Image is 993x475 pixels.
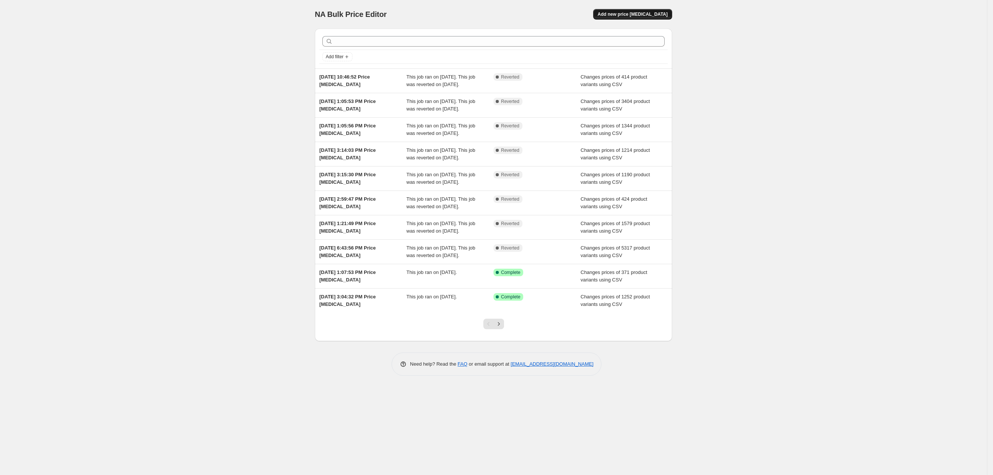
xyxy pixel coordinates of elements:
[501,245,519,251] span: Reverted
[593,9,672,20] button: Add new price [MEDICAL_DATA]
[407,172,475,185] span: This job ran on [DATE]. This job was reverted on [DATE].
[581,98,650,112] span: Changes prices of 3404 product variants using CSV
[501,98,519,104] span: Reverted
[407,269,457,275] span: This job ran on [DATE].
[319,98,376,112] span: [DATE] 1:05:53 PM Price [MEDICAL_DATA]
[410,361,458,367] span: Need help? Read the
[581,172,650,185] span: Changes prices of 1190 product variants using CSV
[322,52,352,61] button: Add filter
[319,196,376,209] span: [DATE] 2:59:47 PM Price [MEDICAL_DATA]
[319,294,376,307] span: [DATE] 3:04:32 PM Price [MEDICAL_DATA]
[407,123,475,136] span: This job ran on [DATE]. This job was reverted on [DATE].
[407,294,457,300] span: This job ran on [DATE].
[483,319,504,329] nav: Pagination
[319,123,376,136] span: [DATE] 1:05:56 PM Price [MEDICAL_DATA]
[581,196,647,209] span: Changes prices of 424 product variants using CSV
[581,123,650,136] span: Changes prices of 1344 product variants using CSV
[407,74,475,87] span: This job ran on [DATE]. This job was reverted on [DATE].
[315,10,387,18] span: NA Bulk Price Editor
[598,11,668,17] span: Add new price [MEDICAL_DATA]
[501,221,519,227] span: Reverted
[493,319,504,329] button: Next
[581,269,647,283] span: Changes prices of 371 product variants using CSV
[319,147,376,160] span: [DATE] 3:14:03 PM Price [MEDICAL_DATA]
[319,245,376,258] span: [DATE] 6:43:56 PM Price [MEDICAL_DATA]
[407,98,475,112] span: This job ran on [DATE]. This job was reverted on [DATE].
[501,123,519,129] span: Reverted
[407,147,475,160] span: This job ran on [DATE]. This job was reverted on [DATE].
[581,294,650,307] span: Changes prices of 1252 product variants using CSV
[501,294,520,300] span: Complete
[319,172,376,185] span: [DATE] 3:15:30 PM Price [MEDICAL_DATA]
[581,147,650,160] span: Changes prices of 1214 product variants using CSV
[581,221,650,234] span: Changes prices of 1579 product variants using CSV
[501,172,519,178] span: Reverted
[319,269,376,283] span: [DATE] 1:07:53 PM Price [MEDICAL_DATA]
[468,361,511,367] span: or email support at
[407,196,475,209] span: This job ran on [DATE]. This job was reverted on [DATE].
[581,74,647,87] span: Changes prices of 414 product variants using CSV
[501,74,519,80] span: Reverted
[581,245,650,258] span: Changes prices of 5317 product variants using CSV
[501,269,520,275] span: Complete
[501,147,519,153] span: Reverted
[458,361,468,367] a: FAQ
[319,221,376,234] span: [DATE] 1:21:49 PM Price [MEDICAL_DATA]
[511,361,594,367] a: [EMAIL_ADDRESS][DOMAIN_NAME]
[407,245,475,258] span: This job ran on [DATE]. This job was reverted on [DATE].
[501,196,519,202] span: Reverted
[326,54,343,60] span: Add filter
[407,221,475,234] span: This job ran on [DATE]. This job was reverted on [DATE].
[319,74,370,87] span: [DATE] 10:46:52 Price [MEDICAL_DATA]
